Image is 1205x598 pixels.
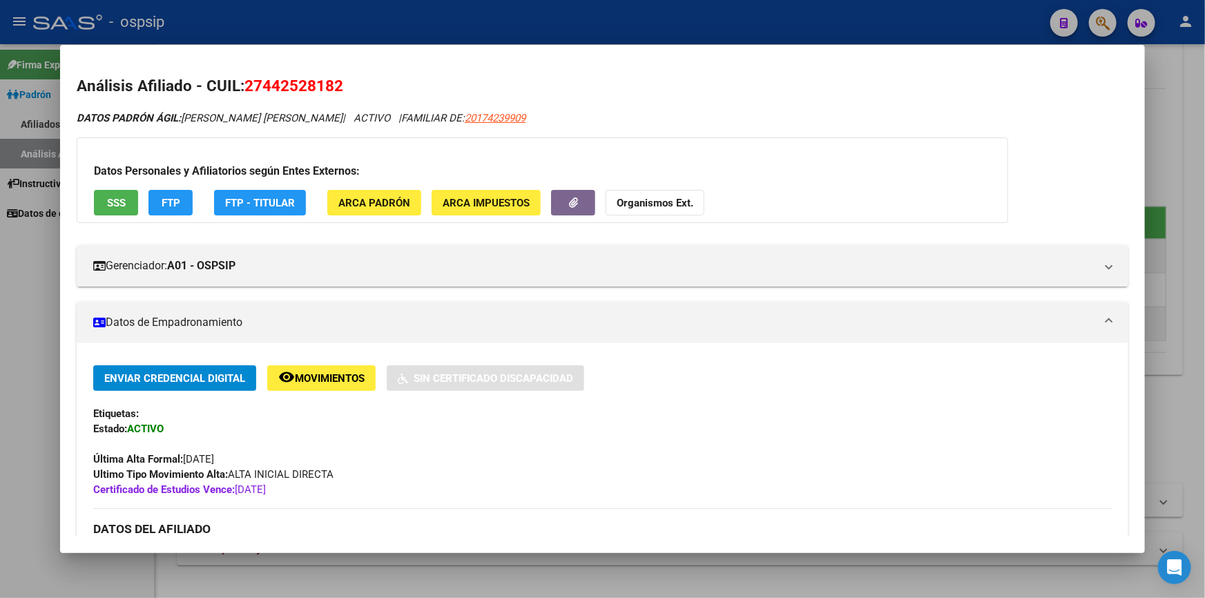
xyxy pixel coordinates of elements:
[443,197,530,209] span: ARCA Impuestos
[77,112,526,124] i: | ACTIVO |
[77,302,1128,343] mat-expansion-panel-header: Datos de Empadronamiento
[1158,551,1191,584] div: Open Intercom Messenger
[401,112,526,124] span: FAMILIAR DE:
[244,77,343,95] span: 27442528182
[327,190,421,215] button: ARCA Padrón
[465,112,526,124] span: 20174239909
[387,365,584,391] button: Sin Certificado Discapacidad
[93,365,256,391] button: Enviar Credencial Digital
[617,197,693,209] strong: Organismos Ext.
[77,112,181,124] strong: DATOS PADRÓN ÁGIL:
[94,163,991,180] h3: Datos Personales y Afiliatorios según Entes Externos:
[104,372,245,385] span: Enviar Credencial Digital
[338,197,410,209] span: ARCA Padrón
[606,190,704,215] button: Organismos Ext.
[267,365,376,391] button: Movimientos
[94,190,138,215] button: SSS
[93,258,1095,274] mat-panel-title: Gerenciador:
[278,369,295,385] mat-icon: remove_red_eye
[93,468,334,481] span: ALTA INICIAL DIRECTA
[93,468,228,481] strong: Ultimo Tipo Movimiento Alta:
[77,112,343,124] span: [PERSON_NAME] [PERSON_NAME]
[162,197,180,209] span: FTP
[77,245,1128,287] mat-expansion-panel-header: Gerenciador:A01 - OSPSIP
[295,372,365,385] span: Movimientos
[432,190,541,215] button: ARCA Impuestos
[414,372,573,385] span: Sin Certificado Discapacidad
[93,483,235,496] strong: Certificado de Estudios Vence:
[107,197,126,209] span: SSS
[93,521,1112,537] h3: DATOS DEL AFILIADO
[127,423,164,435] strong: ACTIVO
[225,197,295,209] span: FTP - Titular
[93,314,1095,331] mat-panel-title: Datos de Empadronamiento
[93,407,139,420] strong: Etiquetas:
[214,190,306,215] button: FTP - Titular
[93,453,183,465] strong: Última Alta Formal:
[93,483,266,496] span: [DATE]
[167,258,235,274] strong: A01 - OSPSIP
[93,423,127,435] strong: Estado:
[77,75,1128,98] h2: Análisis Afiliado - CUIL:
[148,190,193,215] button: FTP
[93,453,214,465] span: [DATE]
